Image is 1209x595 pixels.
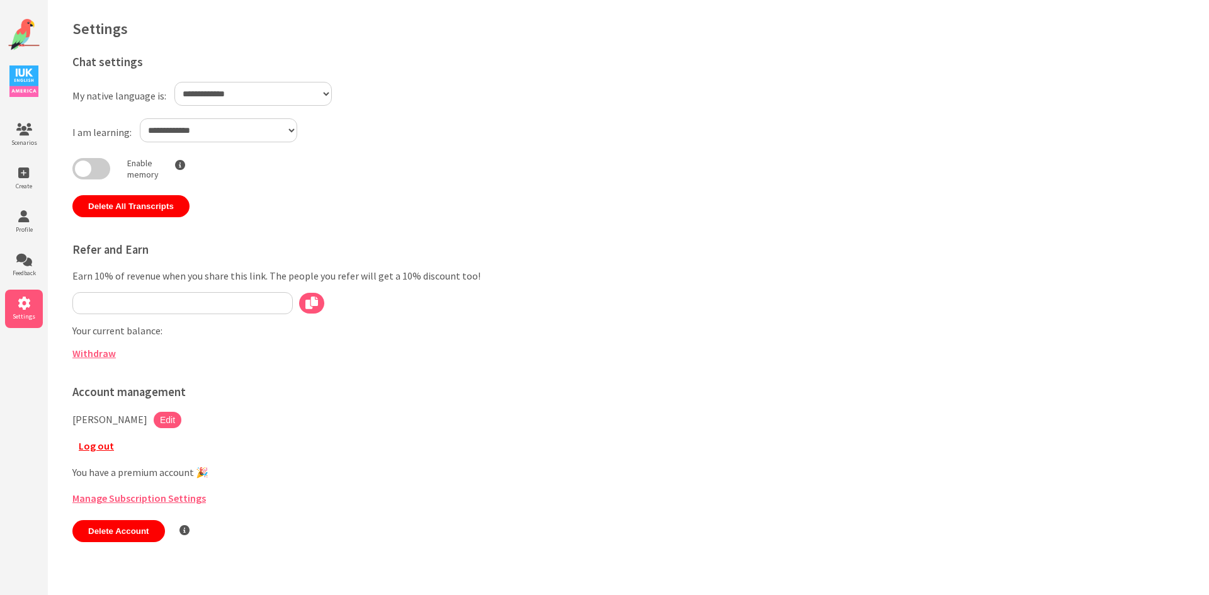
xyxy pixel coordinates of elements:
[9,65,38,97] img: IUK Logo
[154,412,181,428] button: Edit
[72,269,739,282] p: Earn 10% of revenue when you share this link. The people you refer will get a 10% discount too!
[72,412,147,428] p: [PERSON_NAME]
[5,312,43,320] span: Settings
[72,465,739,481] p: You have a premium account 🎉
[5,139,43,147] span: Scenarios
[72,55,739,69] h3: Chat settings
[72,195,190,217] button: Delete All Transcripts
[72,520,165,542] button: Delete Account
[8,19,40,50] img: Website Logo
[5,182,43,190] span: Create
[72,347,116,360] a: Withdraw
[127,157,159,180] p: Enable memory
[72,492,206,504] a: Manage Subscription Settings
[72,385,739,399] h3: Account management
[72,126,132,139] label: I am learning:
[72,89,166,102] label: My native language is:
[5,225,43,234] span: Profile
[5,269,43,277] span: Feedback
[72,19,1184,38] h1: Settings
[79,439,114,452] a: Log out
[72,242,739,257] h3: Refer and Earn
[72,324,739,337] p: Your current balance:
